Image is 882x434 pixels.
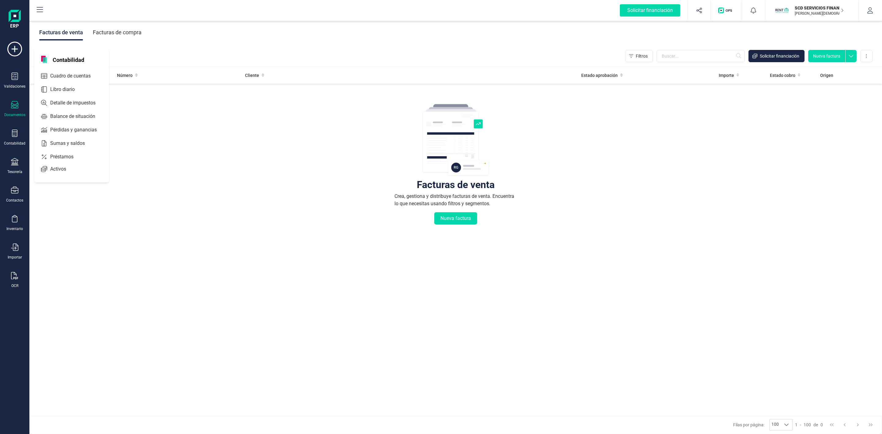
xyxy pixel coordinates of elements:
div: Facturas de venta [39,25,83,40]
button: Next Page [852,419,864,431]
button: Last Page [865,419,876,431]
div: Filas por página: [733,419,793,431]
button: Filtros [625,50,653,62]
button: Solicitar financiación [612,1,688,20]
button: Logo de OPS [714,1,738,20]
div: Crea, gestiona y distribuye facturas de venta. Encuentra lo que necesitas usando filtros y segmen... [394,193,517,207]
p: SCD SERVICIOS FINANCIEROS SL [795,5,844,11]
span: Sumas y saldos [48,140,96,147]
span: Solicitar financiación [760,53,799,59]
div: Validaciones [4,84,25,89]
span: Estado aprobación [581,72,618,78]
button: Nueva factura [434,212,477,225]
input: Buscar... [657,50,745,62]
img: Logo de OPS [718,7,734,13]
span: Filtros [636,53,648,59]
span: de [813,422,818,428]
div: - [795,422,823,428]
img: SC [775,4,789,17]
div: Solicitar financiación [620,4,680,17]
span: Detalle de impuestos [48,99,107,107]
span: 100 [770,419,781,430]
button: Solicitar financiación [748,50,805,62]
button: Previous Page [839,419,850,431]
div: OCR [11,283,18,288]
div: Importar [8,255,22,260]
div: Facturas de venta [417,182,495,188]
span: Préstamos [48,153,85,160]
span: Activos [48,165,77,173]
span: Importe [719,72,734,78]
span: Balance de situación [48,113,106,120]
div: Inventario [6,226,23,231]
div: Tesorería [7,169,22,174]
img: img-empty-table.svg [422,103,489,177]
span: Origen [820,72,833,78]
span: Contabilidad [49,56,88,63]
span: Número [117,72,133,78]
span: Pérdidas y ganancias [48,126,108,134]
div: Documentos [4,112,25,117]
span: Estado cobro [770,72,795,78]
div: Contabilidad [4,141,25,146]
span: Libro diario [48,86,86,93]
div: Facturas de compra [93,25,141,40]
button: SCSCD SERVICIOS FINANCIEROS SL[PERSON_NAME][DEMOGRAPHIC_DATA][DEMOGRAPHIC_DATA] [773,1,851,20]
div: Contactos [6,198,23,203]
span: Cuadro de cuentas [48,72,102,80]
span: Cliente [245,72,259,78]
span: 1 [795,422,797,428]
img: Logo Finanedi [9,10,21,29]
button: First Page [826,419,838,431]
span: 0 [820,422,823,428]
span: 100 [804,422,811,428]
p: [PERSON_NAME][DEMOGRAPHIC_DATA][DEMOGRAPHIC_DATA] [795,11,844,16]
button: Nueva factura [808,50,845,62]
